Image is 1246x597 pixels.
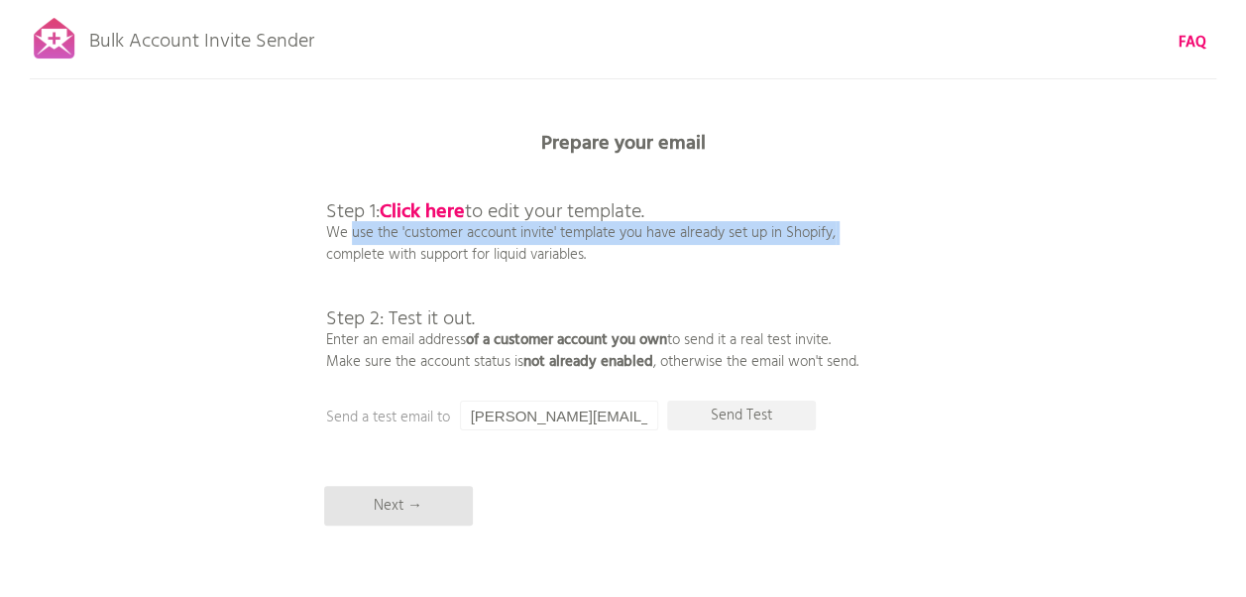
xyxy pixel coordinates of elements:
[523,350,653,374] b: not already enabled
[1179,31,1206,55] b: FAQ
[326,196,644,228] span: Step 1: to edit your template.
[1179,32,1206,54] a: FAQ
[667,401,816,430] p: Send Test
[89,12,314,61] p: Bulk Account Invite Sender
[326,159,858,373] p: We use the 'customer account invite' template you have already set up in Shopify, complete with s...
[324,486,473,526] p: Next →
[466,328,667,352] b: of a customer account you own
[541,128,706,160] b: Prepare your email
[326,407,723,428] p: Send a test email to
[326,303,475,335] span: Step 2: Test it out.
[380,196,465,228] a: Click here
